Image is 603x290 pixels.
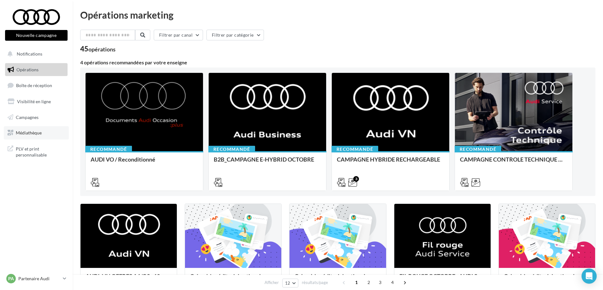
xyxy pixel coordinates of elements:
[353,176,359,182] div: 3
[18,275,60,282] p: Partenaire Audi
[206,30,264,40] button: Filtrer par catégorie
[265,280,279,286] span: Afficher
[88,46,116,52] div: opérations
[4,126,69,139] a: Médiathèque
[337,156,444,169] div: CAMPAGNE HYBRIDE RECHARGEABLE
[4,79,69,92] a: Boîte de réception
[91,156,198,169] div: AUDI VO / Reconditionné
[582,269,597,284] div: Open Intercom Messenger
[285,281,290,286] span: 12
[80,60,595,65] div: 4 opérations recommandées par votre enseigne
[5,273,68,285] a: PA Partenaire Audi
[190,273,276,286] div: Calendrier éditorial national : semaine du 06.10 au 12.10
[331,146,378,153] div: Recommandé
[351,277,361,287] span: 1
[504,273,590,286] div: Calendrier éditorial national : semaine du 22.09 au 28.09
[85,146,132,153] div: Recommandé
[460,156,567,169] div: CAMPAGNE CONTROLE TECHNIQUE 25€ OCTOBRE
[4,111,69,124] a: Campagnes
[80,10,595,20] div: Opérations marketing
[4,142,69,161] a: PLV et print personnalisable
[208,146,255,153] div: Recommandé
[5,30,68,41] button: Nouvelle campagne
[16,130,42,135] span: Médiathèque
[17,99,51,104] span: Visibilité en ligne
[302,280,328,286] span: résultats/page
[17,51,42,56] span: Notifications
[399,273,486,286] div: FIL ROUGE OCTOBRE - AUDI SERVICE
[295,273,381,286] div: Calendrier éditorial national : semaine du 29.09 au 05.10
[387,277,397,287] span: 4
[154,30,203,40] button: Filtrer par canal
[86,273,172,286] div: AUDI_VN OFFRES A1/Q2 - 10 au 31 octobre
[4,63,69,76] a: Opérations
[8,275,14,282] span: PA
[80,45,116,52] div: 45
[455,146,501,153] div: Recommandé
[282,279,298,287] button: 12
[16,114,39,120] span: Campagnes
[16,145,65,158] span: PLV et print personnalisable
[16,67,39,72] span: Opérations
[4,47,66,61] button: Notifications
[375,277,385,287] span: 3
[16,83,52,88] span: Boîte de réception
[4,95,69,108] a: Visibilité en ligne
[214,156,321,169] div: B2B_CAMPAGNE E-HYBRID OCTOBRE
[364,277,374,287] span: 2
